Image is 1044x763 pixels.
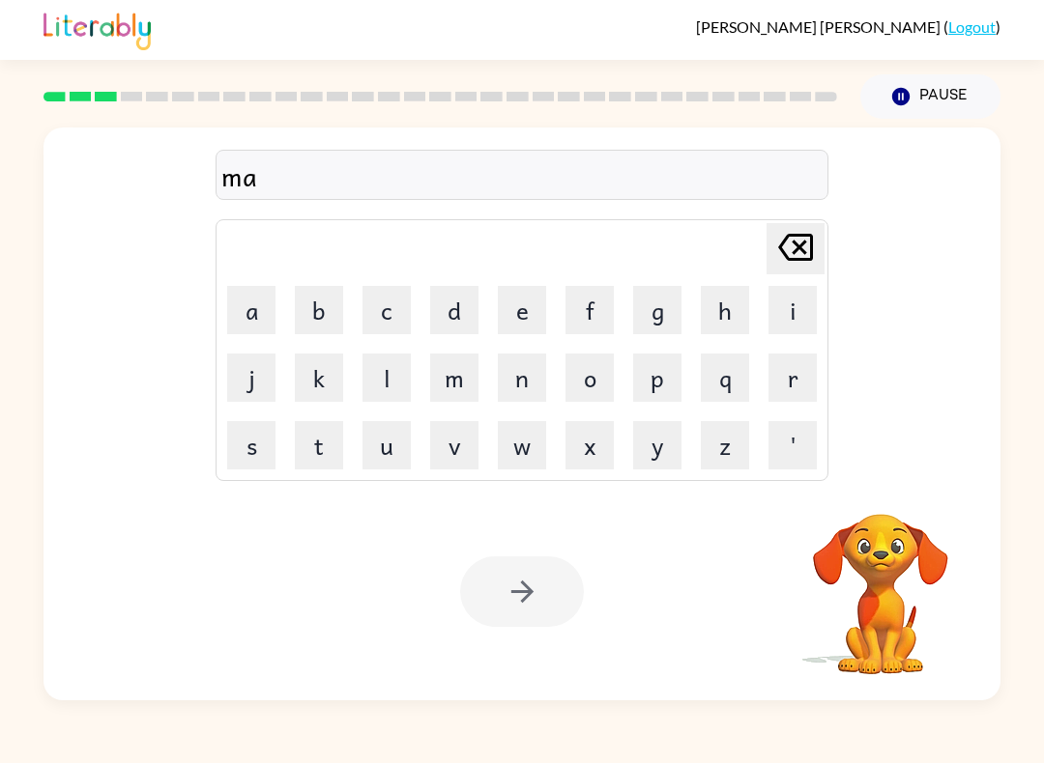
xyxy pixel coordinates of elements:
button: Pause [860,74,1000,119]
button: l [362,353,411,402]
button: x [565,421,614,469]
button: o [565,353,614,402]
button: h [701,286,749,334]
button: p [633,353,681,402]
video: Your browser must support playing .mp4 files to use Literably. Please try using another browser. [784,484,977,677]
button: e [498,286,546,334]
button: j [227,353,275,402]
button: d [430,286,478,334]
div: ma [221,155,823,196]
span: [PERSON_NAME] [PERSON_NAME] [696,17,943,36]
button: g [633,286,681,334]
button: n [498,353,546,402]
button: a [227,286,275,334]
button: q [701,353,749,402]
button: f [565,286,614,334]
div: ( ) [696,17,1000,36]
button: i [768,286,817,334]
button: y [633,421,681,469]
button: w [498,421,546,469]
button: s [227,421,275,469]
button: c [362,286,411,334]
button: ' [768,421,817,469]
a: Logout [948,17,996,36]
button: t [295,421,343,469]
button: k [295,353,343,402]
button: u [362,421,411,469]
img: Literably [43,8,151,50]
button: v [430,421,478,469]
button: m [430,353,478,402]
button: z [701,421,749,469]
button: r [768,353,817,402]
button: b [295,286,343,334]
